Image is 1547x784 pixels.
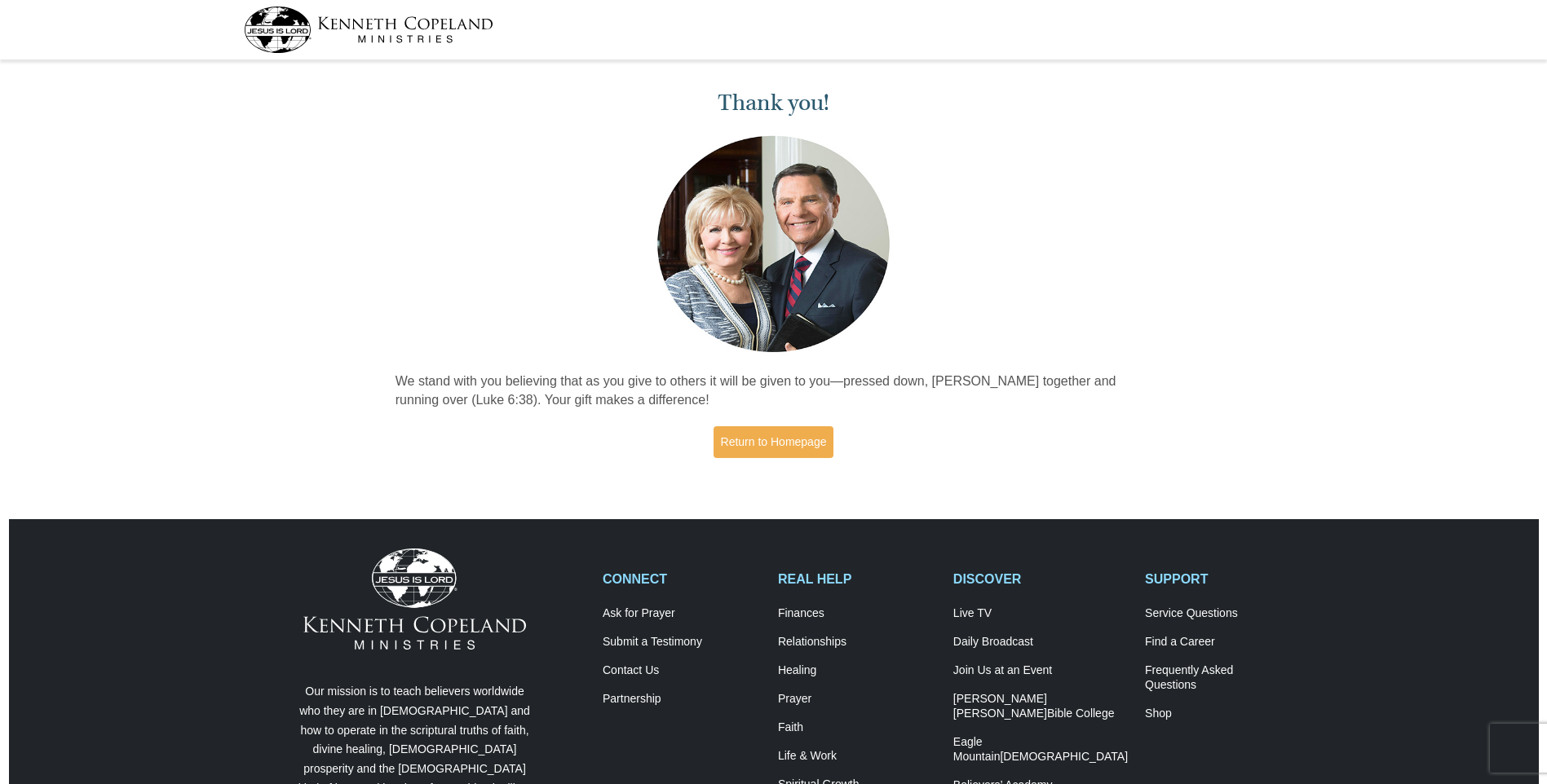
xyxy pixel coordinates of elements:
[603,692,761,707] a: Partnership
[396,372,1152,410] p: We stand with you believing that as you give to others it will be given to you—pressed down, [PER...
[778,606,936,621] a: Finances
[603,663,761,678] a: Contact Us
[396,90,1152,117] h1: Thank you!
[953,692,1128,721] a: [PERSON_NAME] [PERSON_NAME]Bible College
[1145,571,1303,587] h2: SUPPORT
[953,663,1128,678] a: Join Us at an Event
[303,548,526,650] img: Kenneth Copeland Ministries
[778,571,936,587] h2: REAL HELP
[1000,750,1128,763] span: [DEMOGRAPHIC_DATA]
[778,635,936,650] a: Relationships
[1145,635,1303,650] a: Find a Career
[1145,663,1303,693] a: Frequently AskedQuestions
[778,692,936,707] a: Prayer
[953,735,1128,764] a: Eagle Mountain[DEMOGRAPHIC_DATA]
[1145,707,1303,721] a: Shop
[778,663,936,678] a: Healing
[778,720,936,735] a: Faith
[714,426,834,458] a: Return to Homepage
[1145,606,1303,621] a: Service Questions
[603,635,761,650] a: Submit a Testimony
[244,7,493,53] img: kcm-header-logo.svg
[953,635,1128,650] a: Daily Broadcast
[953,606,1128,621] a: Live TV
[653,132,894,356] img: Kenneth and Gloria
[778,749,936,764] a: Life & Work
[1047,707,1115,720] span: Bible College
[603,571,761,587] h2: CONNECT
[953,571,1128,587] h2: DISCOVER
[603,606,761,621] a: Ask for Prayer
